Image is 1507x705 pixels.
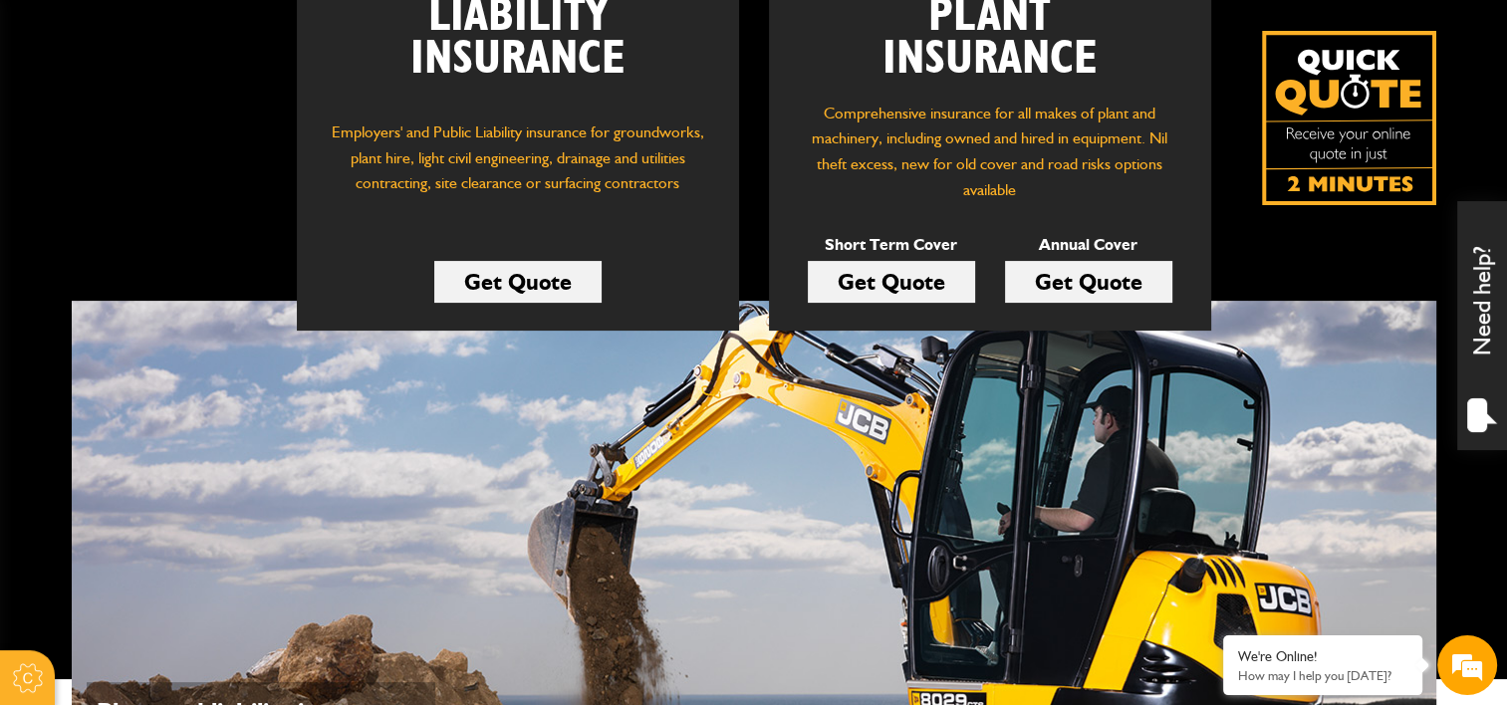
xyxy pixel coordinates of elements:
[1457,201,1507,450] div: Need help?
[808,232,975,258] p: Short Term Cover
[1262,31,1436,205] a: Get your insurance quote isn just 2-minutes
[1262,31,1436,205] img: Quick Quote
[1005,261,1172,303] a: Get Quote
[327,119,709,215] p: Employers' and Public Liability insurance for groundworks, plant hire, light civil engineering, d...
[799,101,1181,202] p: Comprehensive insurance for all makes of plant and machinery, including owned and hired in equipm...
[808,261,975,303] a: Get Quote
[1005,232,1172,258] p: Annual Cover
[1238,648,1407,665] div: We're Online!
[1238,668,1407,683] p: How may I help you today?
[434,261,602,303] a: Get Quote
